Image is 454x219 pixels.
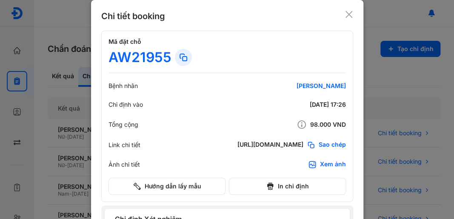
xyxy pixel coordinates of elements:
[320,160,346,169] div: Xem ảnh
[244,82,346,90] div: [PERSON_NAME]
[109,141,140,149] div: Link chi tiết
[109,178,226,195] button: Hướng dẫn lấy mẫu
[237,141,303,149] div: [URL][DOMAIN_NAME]
[101,10,165,22] div: Chi tiết booking
[109,49,171,66] div: AW21955
[109,121,138,128] div: Tổng cộng
[244,101,346,108] div: [DATE] 17:26
[109,82,138,90] div: Bệnh nhân
[244,119,346,130] div: 98.000 VND
[319,141,346,149] span: Sao chép
[109,161,140,168] div: Ảnh chi tiết
[109,101,143,108] div: Chỉ định vào
[109,38,346,46] h4: Mã đặt chỗ
[229,178,346,195] button: In chỉ định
